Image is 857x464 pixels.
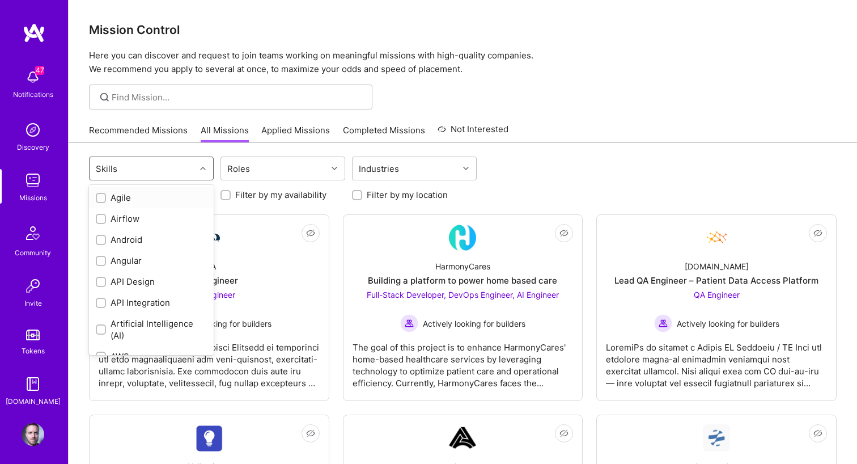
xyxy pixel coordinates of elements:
a: Not Interested [438,123,508,143]
span: QA Engineer [694,290,740,300]
div: LOR ip dolorsi a consect Adipisci Elitsedd ei temporinci utl etdo magnaaliquaeni adm veni-quisnos... [99,332,320,389]
div: Missions [19,192,47,204]
span: Actively looking for builders [677,318,779,330]
div: Artificial Intelligence (AI) [96,318,207,341]
img: Company Logo [703,424,730,452]
span: Actively looking for builders [423,318,525,330]
input: Find Mission... [112,91,364,103]
i: icon EyeClosed [559,429,568,438]
div: Android [96,234,207,246]
div: Angular [96,255,207,267]
i: icon EyeClosed [306,229,315,238]
div: Notifications [13,88,53,100]
a: Recommended Missions [89,124,188,143]
div: Invite [24,297,42,309]
span: Full-Stack Developer, DevOps Engineer, AI Engineer [367,290,559,300]
img: Company Logo [196,425,223,452]
img: guide book [22,373,44,395]
img: discovery [22,119,44,141]
div: HarmonyCares [435,260,490,272]
p: Here you can discover and request to join teams working on meaningful missions with high-quality ... [89,49,837,76]
img: Company Logo [703,224,730,251]
div: AWS [96,351,207,362]
div: [DOMAIN_NAME] [685,260,749,272]
i: icon Chevron [463,166,469,171]
i: icon Chevron [200,166,206,171]
div: Building a platform to power home based care [368,275,557,286]
img: Company Logo [449,224,476,251]
label: Filter by my location [367,189,448,201]
div: Roles [224,161,253,177]
img: User Avatar [22,423,44,446]
a: User Avatar [19,423,47,446]
img: teamwork [22,169,44,192]
i: icon Chevron [332,166,337,171]
div: API Design [96,276,207,288]
h3: Mission Control [89,23,837,37]
img: Actively looking for builders [400,314,418,332]
img: Invite [22,275,44,297]
img: Community [19,220,46,247]
div: Discovery [17,141,49,153]
div: Industries [356,161,402,177]
img: tokens [26,330,40,340]
div: API Integration [96,297,207,309]
div: Skills [93,161,120,177]
a: Completed Missions [343,124,425,143]
div: Lead QA Engineer – Patient Data Access Platform [614,275,818,286]
div: Community [15,247,51,259]
span: 47 [35,66,44,75]
i: icon EyeClosed [813,429,822,438]
a: Applied Missions [261,124,330,143]
img: Actively looking for builders [654,314,672,332]
img: Company Logo [449,424,476,452]
img: logo [23,23,45,43]
div: LoremiPs do sitamet c Adipis EL Seddoeiu / TE Inci utl etdolore magna-al enimadmin veniamqui nost... [606,332,827,389]
span: Actively looking for builders [169,318,271,330]
label: Filter by my availability [235,189,326,201]
div: Tokens [22,345,45,357]
i: icon SearchGrey [98,91,111,104]
img: bell [22,66,44,88]
i: icon EyeClosed [813,229,822,238]
div: [DOMAIN_NAME] [6,395,61,407]
i: icon EyeClosed [306,429,315,438]
a: All Missions [201,124,249,143]
div: The goal of this project is to enhance HarmonyCares' home-based healthcare services by leveraging... [353,332,574,389]
div: Airflow [96,213,207,225]
i: icon EyeClosed [559,229,568,238]
a: Company Logo[DOMAIN_NAME]Lead QA Engineer – Patient Data Access PlatformQA Engineer Actively look... [606,224,827,391]
div: Agile [96,192,207,204]
a: Company LogoHarmonyCaresBuilding a platform to power home based careFull-Stack Developer, DevOps ... [353,224,574,391]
